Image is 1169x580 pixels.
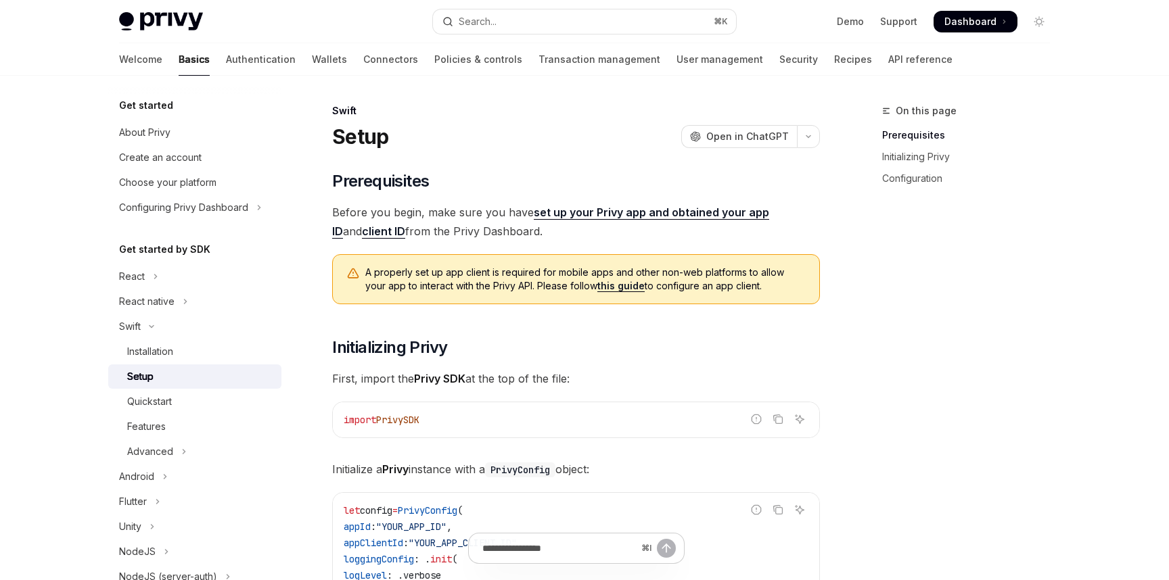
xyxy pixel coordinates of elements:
button: Open in ChatGPT [681,125,797,148]
a: Choose your platform [108,170,281,195]
h1: Setup [332,124,388,149]
a: Recipes [834,43,872,76]
h5: Get started [119,97,173,114]
div: Unity [119,518,141,535]
a: About Privy [108,120,281,145]
span: Prerequisites [332,170,429,192]
span: import [344,414,376,426]
a: Policies & controls [434,43,522,76]
input: Ask a question... [482,533,636,563]
a: Configuration [882,168,1061,189]
span: Initializing Privy [332,337,447,358]
span: appId [344,521,371,533]
span: ( [457,504,463,516]
a: Features [108,414,281,439]
button: Send message [657,539,676,558]
button: Toggle Swift section [108,314,281,339]
button: Report incorrect code [748,501,765,518]
a: Security [779,43,818,76]
span: , [446,521,452,533]
a: Demo [837,15,864,28]
span: First, import the at the top of the file: [332,369,820,388]
a: API reference [888,43,953,76]
div: Search... [459,14,497,30]
span: On this page [896,103,957,119]
div: Installation [127,343,173,360]
strong: Privy [382,462,409,476]
div: Features [127,418,166,435]
a: Basics [179,43,210,76]
button: Ask AI [791,501,808,518]
span: Initialize a instance with a object: [332,460,820,479]
a: client ID [362,224,405,239]
a: Quickstart [108,389,281,414]
div: Configuring Privy Dashboard [119,199,248,216]
button: Toggle dark mode [1028,11,1050,32]
a: Authentication [226,43,296,76]
button: Toggle Unity section [108,514,281,539]
span: Open in ChatGPT [706,130,789,143]
a: this guide [597,280,645,292]
div: Swift [332,104,820,118]
div: React [119,268,145,285]
h5: Get started by SDK [119,241,210,258]
a: Installation [108,339,281,364]
button: Toggle React native section [108,289,281,314]
span: PrivyConfig [398,504,457,516]
button: Open search [433,9,736,34]
div: Advanced [127,443,173,460]
span: = [392,504,398,516]
a: Wallets [312,43,347,76]
span: config [360,504,392,516]
div: Create an account [119,149,202,166]
div: Android [119,468,154,485]
div: Quickstart [127,393,172,410]
a: Dashboard [934,11,1017,32]
a: Connectors [363,43,418,76]
svg: Warning [346,267,360,281]
div: Swift [119,318,141,335]
span: ⌘ K [714,16,728,27]
button: Ask AI [791,410,808,428]
a: User management [677,43,763,76]
span: Dashboard [944,15,996,28]
a: Create an account [108,145,281,170]
strong: Privy SDK [414,372,465,385]
span: Before you begin, make sure you have and from the Privy Dashboard. [332,203,820,241]
button: Toggle Flutter section [108,489,281,514]
img: light logo [119,12,203,31]
a: Welcome [119,43,162,76]
span: let [344,504,360,516]
div: Flutter [119,493,147,510]
div: Choose your platform [119,174,216,191]
div: React native [119,293,175,310]
a: Prerequisites [882,124,1061,146]
a: Transaction management [538,43,660,76]
button: Toggle Configuring Privy Dashboard section [108,195,281,220]
button: Toggle React section [108,264,281,289]
a: Initializing Privy [882,146,1061,168]
div: Setup [127,368,154,385]
span: "YOUR_APP_ID" [376,521,446,533]
button: Toggle Advanced section [108,439,281,464]
div: NodeJS [119,543,156,560]
span: A properly set up app client is required for mobile apps and other non-web platforms to allow you... [365,266,806,293]
span: : [371,521,376,533]
div: About Privy [119,124,170,141]
button: Report incorrect code [748,410,765,428]
button: Toggle NodeJS section [108,539,281,564]
code: PrivyConfig [485,462,555,477]
button: Copy the contents from the code block [769,410,787,428]
span: PrivySDK [376,414,419,426]
button: Toggle Android section [108,464,281,489]
button: Copy the contents from the code block [769,501,787,518]
a: Support [880,15,917,28]
a: set up your Privy app and obtained your app ID [332,206,769,239]
a: Setup [108,364,281,389]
